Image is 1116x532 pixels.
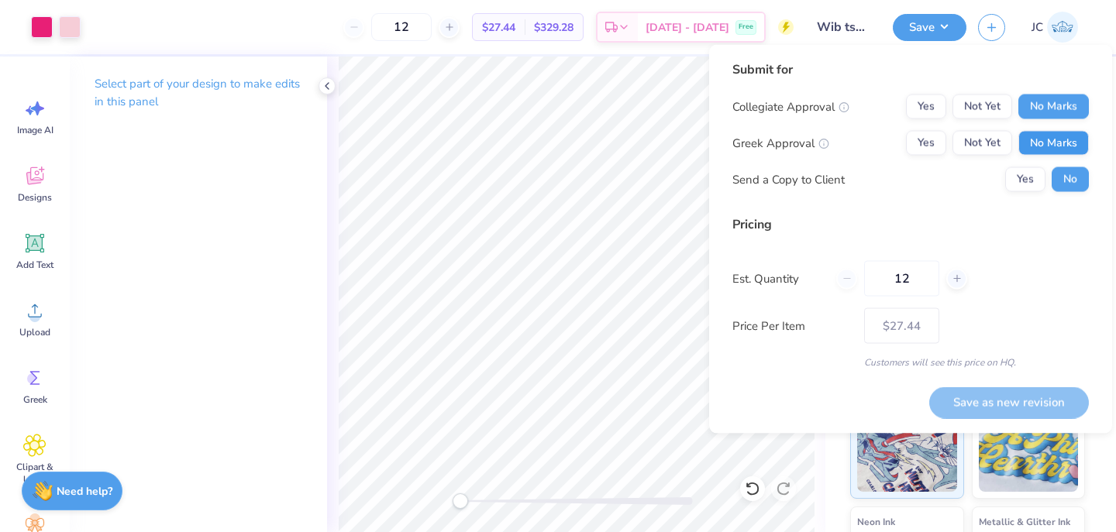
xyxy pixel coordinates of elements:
[732,355,1089,369] div: Customers will see this price on HQ.
[371,13,432,41] input: – –
[952,94,1012,119] button: Not Yet
[1018,131,1089,156] button: No Marks
[16,259,53,271] span: Add Text
[9,461,60,486] span: Clipart & logos
[17,124,53,136] span: Image AI
[95,75,302,111] p: Select part of your design to make edits in this panel
[979,513,1070,530] span: Metallic & Glitter Ink
[57,484,112,499] strong: Need help?
[453,493,468,509] div: Accessibility label
[864,261,939,297] input: – –
[1032,19,1043,36] span: JC
[1047,12,1078,43] img: Julia Cox
[534,19,573,36] span: $329.28
[23,393,47,406] span: Greek
[857,414,957,492] img: Standard
[732,269,825,287] label: Est. Quantity
[18,191,52,204] span: Designs
[732,60,1089,79] div: Submit for
[979,414,1079,492] img: Puff Ink
[732,215,1089,234] div: Pricing
[805,12,881,43] input: Untitled Design
[1005,167,1045,192] button: Yes
[732,98,849,115] div: Collegiate Approval
[1052,167,1089,192] button: No
[739,22,753,33] span: Free
[1025,12,1085,43] a: JC
[952,131,1012,156] button: Not Yet
[732,170,845,188] div: Send a Copy to Client
[1018,94,1089,119] button: No Marks
[906,131,946,156] button: Yes
[893,14,966,41] button: Save
[646,19,729,36] span: [DATE] - [DATE]
[906,94,946,119] button: Yes
[732,317,852,335] label: Price Per Item
[732,134,829,152] div: Greek Approval
[482,19,515,36] span: $27.44
[857,513,895,530] span: Neon Ink
[19,326,50,338] span: Upload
